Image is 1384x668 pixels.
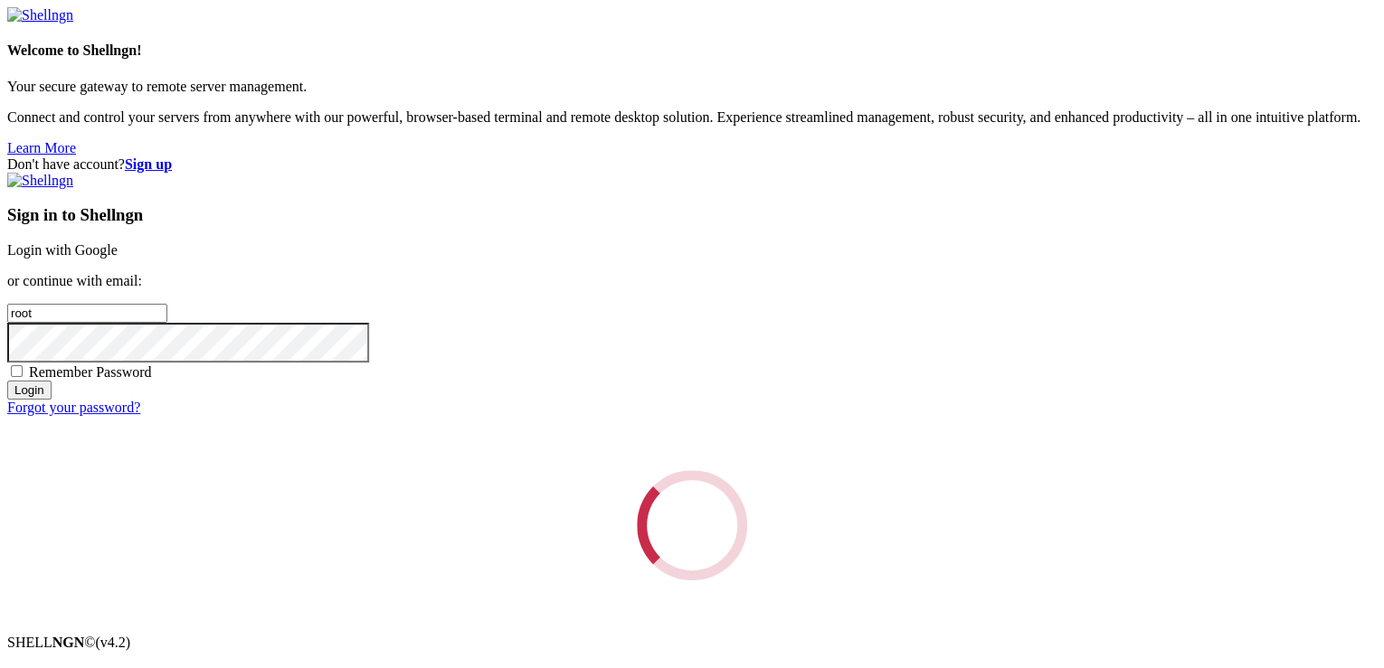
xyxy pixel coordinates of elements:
[7,173,73,189] img: Shellngn
[7,140,76,155] a: Learn More
[623,456,760,593] div: Loading...
[7,242,118,258] a: Login with Google
[96,635,131,650] span: 4.2.0
[7,273,1377,289] p: or continue with email:
[7,156,1377,173] div: Don't have account?
[7,205,1377,225] h3: Sign in to Shellngn
[7,42,1377,59] h4: Welcome to Shellngn!
[29,364,152,380] span: Remember Password
[11,365,23,377] input: Remember Password
[7,304,167,323] input: Email address
[7,7,73,24] img: Shellngn
[125,156,172,172] a: Sign up
[7,381,52,400] input: Login
[52,635,85,650] b: NGN
[7,635,130,650] span: SHELL ©
[7,109,1377,126] p: Connect and control your servers from anywhere with our powerful, browser-based terminal and remo...
[7,79,1377,95] p: Your secure gateway to remote server management.
[7,400,140,415] a: Forgot your password?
